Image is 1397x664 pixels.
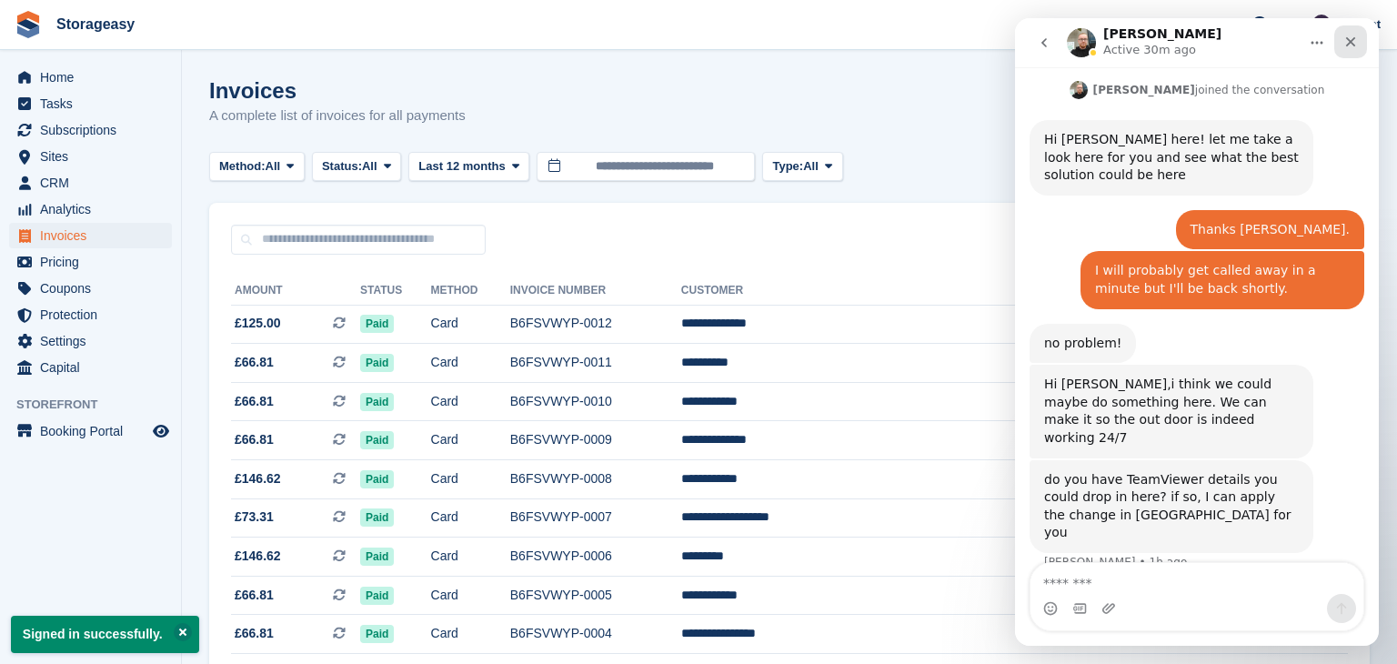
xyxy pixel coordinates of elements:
a: menu [9,117,172,143]
span: £66.81 [235,353,274,372]
td: B6FSVWYP-0011 [510,344,681,383]
img: James Stewart [1312,15,1331,33]
td: B6FSVWYP-0009 [510,421,681,460]
span: Account [1333,15,1381,34]
span: Home [40,65,149,90]
span: £66.81 [235,624,274,643]
span: All [362,157,377,176]
td: Card [431,382,510,421]
a: Preview store [150,420,172,442]
span: Paid [360,470,394,488]
span: Analytics [40,196,149,222]
span: All [803,157,819,176]
td: Card [431,460,510,499]
span: Paid [360,431,394,449]
button: Last 12 months [408,152,529,182]
a: menu [9,418,172,444]
span: Protection [40,302,149,327]
th: Customer [681,277,1158,306]
a: Storageasy [49,9,142,39]
a: menu [9,144,172,169]
a: menu [9,276,172,301]
a: menu [9,170,172,196]
span: Status: [322,157,362,176]
a: menu [9,249,172,275]
a: menu [9,355,172,380]
span: Paid [360,315,394,333]
p: A complete list of invoices for all payments [209,106,466,126]
th: Invoice Number [510,277,681,306]
td: B6FSVWYP-0006 [510,538,681,577]
a: menu [9,196,172,222]
span: Sites [40,144,149,169]
span: Create [1181,15,1217,33]
td: Card [431,538,510,577]
span: £73.31 [235,508,274,527]
span: Paid [360,354,394,372]
span: Paid [360,587,394,605]
h1: Invoices [209,78,466,103]
span: Subscriptions [40,117,149,143]
span: £66.81 [235,430,274,449]
p: Signed in successfully. [11,616,199,653]
td: Card [431,305,510,344]
span: Coupons [40,276,149,301]
span: Settings [40,328,149,354]
td: B6FSVWYP-0005 [510,576,681,615]
a: menu [9,65,172,90]
span: Invoices [40,223,149,248]
span: £125.00 [235,314,281,333]
span: Paid [360,393,394,411]
td: B6FSVWYP-0004 [510,615,681,654]
span: £146.62 [235,469,281,488]
td: B6FSVWYP-0010 [510,382,681,421]
a: menu [9,302,172,327]
td: Card [431,576,510,615]
span: Paid [360,548,394,566]
span: All [266,157,281,176]
td: Card [431,344,510,383]
img: stora-icon-8386f47178a22dfd0bd8f6a31ec36ba5ce8667c1dd55bd0f319d3a0aa187defe.svg [15,11,42,38]
button: Status: All [312,152,401,182]
span: Method: [219,157,266,176]
span: Pricing [40,249,149,275]
span: £66.81 [235,586,274,605]
span: Booking Portal [40,418,149,444]
span: Paid [360,625,394,643]
button: Type: All [762,152,842,182]
span: Storefront [16,396,181,414]
a: menu [9,328,172,354]
td: B6FSVWYP-0007 [510,498,681,538]
td: B6FSVWYP-0008 [510,460,681,499]
span: Tasks [40,91,149,116]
